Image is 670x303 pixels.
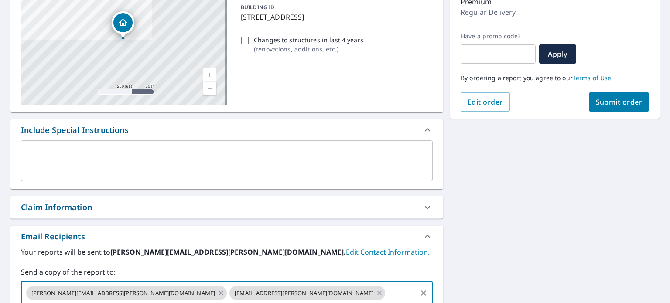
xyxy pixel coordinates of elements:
a: Current Level 17, Zoom Out [203,82,216,95]
button: Apply [539,44,576,64]
span: [PERSON_NAME][EMAIL_ADDRESS][PERSON_NAME][DOMAIN_NAME] [26,289,220,297]
b: [PERSON_NAME][EMAIL_ADDRESS][PERSON_NAME][DOMAIN_NAME]. [110,247,346,257]
span: [EMAIL_ADDRESS][PERSON_NAME][DOMAIN_NAME] [229,289,379,297]
p: BUILDING ID [241,3,274,11]
div: Dropped pin, building 1, Residential property, 7790 Bolero Dr Jurupa Valley, CA 92509 [112,11,134,38]
span: Edit order [468,97,503,107]
span: Apply [546,49,569,59]
p: [STREET_ADDRESS] [241,12,429,22]
a: Terms of Use [573,74,612,82]
div: Email Recipients [21,231,85,242]
p: By ordering a report you agree to our [461,74,649,82]
span: Submit order [596,97,643,107]
div: Include Special Instructions [10,119,443,140]
div: [EMAIL_ADDRESS][PERSON_NAME][DOMAIN_NAME] [229,286,385,300]
p: Changes to structures in last 4 years [254,35,363,44]
div: Claim Information [10,196,443,218]
button: Submit order [589,92,649,112]
label: Have a promo code? [461,32,536,40]
a: Current Level 17, Zoom In [203,68,216,82]
div: Claim Information [21,201,92,213]
div: [PERSON_NAME][EMAIL_ADDRESS][PERSON_NAME][DOMAIN_NAME] [26,286,227,300]
button: Clear [417,287,430,299]
div: Email Recipients [10,226,443,247]
p: ( renovations, additions, etc. ) [254,44,363,54]
button: Edit order [461,92,510,112]
label: Your reports will be sent to [21,247,433,257]
p: Regular Delivery [461,7,516,17]
label: Send a copy of the report to: [21,267,433,277]
a: EditContactInfo [346,247,430,257]
div: Include Special Instructions [21,124,129,136]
